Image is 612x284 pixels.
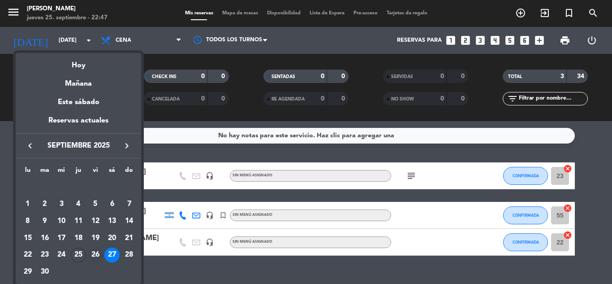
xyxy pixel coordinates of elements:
td: 14 de septiembre de 2025 [121,213,138,230]
td: 9 de septiembre de 2025 [36,213,53,230]
div: 19 [88,231,103,246]
td: 21 de septiembre de 2025 [121,230,138,247]
div: 24 [54,248,69,263]
td: 27 de septiembre de 2025 [104,247,121,264]
td: 29 de septiembre de 2025 [19,263,36,280]
td: 24 de septiembre de 2025 [53,247,70,264]
td: 26 de septiembre de 2025 [87,247,104,264]
div: 7 [121,197,137,212]
div: 12 [88,214,103,229]
div: 4 [71,197,86,212]
td: 19 de septiembre de 2025 [87,230,104,247]
td: 3 de septiembre de 2025 [53,196,70,213]
th: miércoles [53,165,70,179]
div: 22 [20,248,35,263]
td: 6 de septiembre de 2025 [104,196,121,213]
div: 29 [20,264,35,280]
div: 27 [104,248,120,263]
i: keyboard_arrow_right [121,140,132,151]
div: Mañana [16,71,141,90]
div: Hoy [16,53,141,71]
td: 16 de septiembre de 2025 [36,230,53,247]
td: 30 de septiembre de 2025 [36,263,53,280]
th: domingo [121,165,138,179]
div: Este sábado [16,90,141,115]
td: 7 de septiembre de 2025 [121,196,138,213]
td: 11 de septiembre de 2025 [70,213,87,230]
div: 3 [54,197,69,212]
td: 5 de septiembre de 2025 [87,196,104,213]
div: 20 [104,231,120,246]
td: 17 de septiembre de 2025 [53,230,70,247]
div: 26 [88,248,103,263]
span: septiembre 2025 [38,140,119,152]
div: 21 [121,231,137,246]
div: 23 [37,248,52,263]
button: keyboard_arrow_right [119,140,135,152]
td: 28 de septiembre de 2025 [121,247,138,264]
div: Reservas actuales [16,115,141,133]
div: 11 [71,214,86,229]
td: 23 de septiembre de 2025 [36,247,53,264]
td: SEP. [19,179,138,196]
td: 22 de septiembre de 2025 [19,247,36,264]
td: 8 de septiembre de 2025 [19,213,36,230]
td: 1 de septiembre de 2025 [19,196,36,213]
div: 8 [20,214,35,229]
i: keyboard_arrow_left [25,140,35,151]
div: 18 [71,231,86,246]
div: 9 [37,214,52,229]
td: 4 de septiembre de 2025 [70,196,87,213]
td: 2 de septiembre de 2025 [36,196,53,213]
td: 18 de septiembre de 2025 [70,230,87,247]
div: 13 [104,214,120,229]
td: 10 de septiembre de 2025 [53,213,70,230]
button: keyboard_arrow_left [22,140,38,152]
th: jueves [70,165,87,179]
div: 28 [121,248,137,263]
td: 15 de septiembre de 2025 [19,230,36,247]
div: 1 [20,197,35,212]
div: 25 [71,248,86,263]
td: 13 de septiembre de 2025 [104,213,121,230]
div: 5 [88,197,103,212]
td: 20 de septiembre de 2025 [104,230,121,247]
th: martes [36,165,53,179]
div: 14 [121,214,137,229]
div: 6 [104,197,120,212]
td: 12 de septiembre de 2025 [87,213,104,230]
th: sábado [104,165,121,179]
div: 2 [37,197,52,212]
th: lunes [19,165,36,179]
td: 25 de septiembre de 2025 [70,247,87,264]
div: 15 [20,231,35,246]
div: 30 [37,264,52,280]
th: viernes [87,165,104,179]
div: 16 [37,231,52,246]
div: 17 [54,231,69,246]
div: 10 [54,214,69,229]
